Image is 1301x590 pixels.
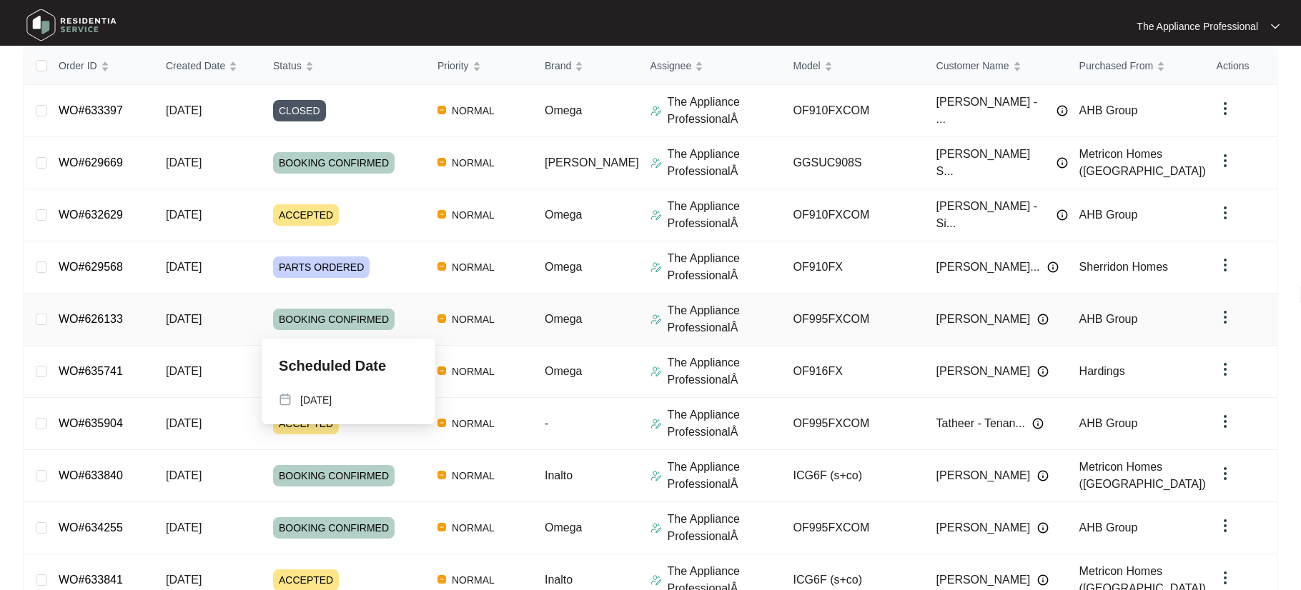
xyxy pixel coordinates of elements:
span: [DATE] [166,365,202,377]
span: [DATE] [166,574,202,586]
span: NORMAL [446,311,500,328]
span: Sherridon Homes [1079,261,1169,273]
span: Created Date [166,58,225,74]
span: [PERSON_NAME] [545,156,639,169]
p: The Appliance ProfessionalÂ [668,146,782,180]
td: OF995FXCOM [782,294,925,346]
p: The Appliance ProfessionalÂ [668,511,782,545]
td: OF910FX [782,241,925,294]
img: Vercel Logo [437,106,446,114]
img: Assigner Icon [650,366,662,377]
img: Vercel Logo [437,314,446,323]
span: [DATE] [166,261,202,273]
img: Assigner Icon [650,574,662,586]
img: dropdown arrow [1271,23,1280,30]
span: [DATE] [166,417,202,429]
p: The Appliance ProfessionalÂ [668,302,782,336]
a: WO#633397 [59,104,123,116]
img: dropdown arrow [1217,361,1234,378]
img: dropdown arrow [1217,152,1234,169]
td: OF995FXCOM [782,398,925,450]
th: Brand [533,47,639,85]
span: [PERSON_NAME] [936,467,1031,484]
img: map-pin [279,393,292,406]
img: Vercel Logo [437,419,446,427]
span: AHB Group [1079,521,1138,534]
img: dropdown arrow [1217,256,1234,274]
img: Info icon [1037,574,1049,586]
span: BOOKING CONFIRMED [273,517,395,539]
span: [PERSON_NAME] [936,519,1031,536]
span: Inalto [545,574,573,586]
td: OF916FX [782,346,925,398]
span: BOOKING CONFIRMED [273,152,395,174]
a: WO#629568 [59,261,123,273]
img: Assigner Icon [650,157,662,169]
span: [DATE] [166,521,202,534]
p: The Appliance ProfessionalÂ [668,459,782,493]
img: dropdown arrow [1217,100,1234,117]
img: dropdown arrow [1217,465,1234,482]
span: Order ID [59,58,97,74]
p: Scheduled Date [279,356,386,376]
a: WO#626133 [59,313,123,325]
span: Omega [545,104,582,116]
img: Info icon [1037,522,1049,534]
th: Purchased From [1068,47,1211,85]
span: PARTS ORDERED [273,256,370,278]
span: Metricon Homes ([GEOGRAPHIC_DATA]) [1079,148,1206,177]
th: Created Date [154,47,262,85]
td: OF910FXCOM [782,85,925,137]
a: WO#635904 [59,417,123,429]
th: Status [262,47,426,85]
img: dropdown arrow [1217,569,1234,586]
span: NORMAL [446,154,500,171]
span: AHB Group [1079,417,1138,429]
span: AHB Group [1079,104,1138,116]
img: Vercel Logo [437,366,446,375]
img: Info icon [1047,261,1059,273]
p: The Appliance ProfessionalÂ [668,406,782,441]
span: [DATE] [166,104,202,116]
img: Assigner Icon [650,209,662,221]
span: Model [793,58,821,74]
span: BOOKING CONFIRMED [273,309,395,330]
img: residentia service logo [21,4,122,46]
span: [PERSON_NAME] [936,571,1031,589]
span: Assignee [650,58,692,74]
span: [PERSON_NAME] - Si... [936,198,1049,232]
th: Order ID [47,47,154,85]
span: NORMAL [446,259,500,276]
span: [DATE] [166,209,202,221]
img: Vercel Logo [437,210,446,219]
a: WO#634255 [59,521,123,534]
span: NORMAL [446,415,500,432]
img: Vercel Logo [437,262,446,271]
span: [PERSON_NAME] S... [936,146,1049,180]
span: ACCEPTED [273,204,339,226]
span: Omega [545,365,582,377]
td: GGSUC908S [782,137,925,189]
span: [PERSON_NAME]... [936,259,1040,276]
span: Status [273,58,302,74]
img: Vercel Logo [437,471,446,479]
img: dropdown arrow [1217,413,1234,430]
img: Info icon [1057,105,1068,116]
span: CLOSED [273,100,326,121]
img: Assigner Icon [650,470,662,481]
img: Vercel Logo [437,158,446,166]
img: Assigner Icon [650,418,662,429]
th: Actions [1205,47,1277,85]
td: ICG6F (s+co) [782,450,925,502]
p: [DATE] [300,393,332,407]
span: NORMAL [446,206,500,224]
a: WO#632629 [59,209,123,221]
a: WO#635741 [59,365,123,377]
p: The Appliance ProfessionalÂ [668,94,782,128]
img: Info icon [1032,418,1044,429]
span: [DATE] [166,469,202,481]
span: Tatheer - Tenan... [936,415,1025,432]
th: Customer Name [925,47,1068,85]
span: [DATE] [166,156,202,169]
span: Omega [545,313,582,325]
